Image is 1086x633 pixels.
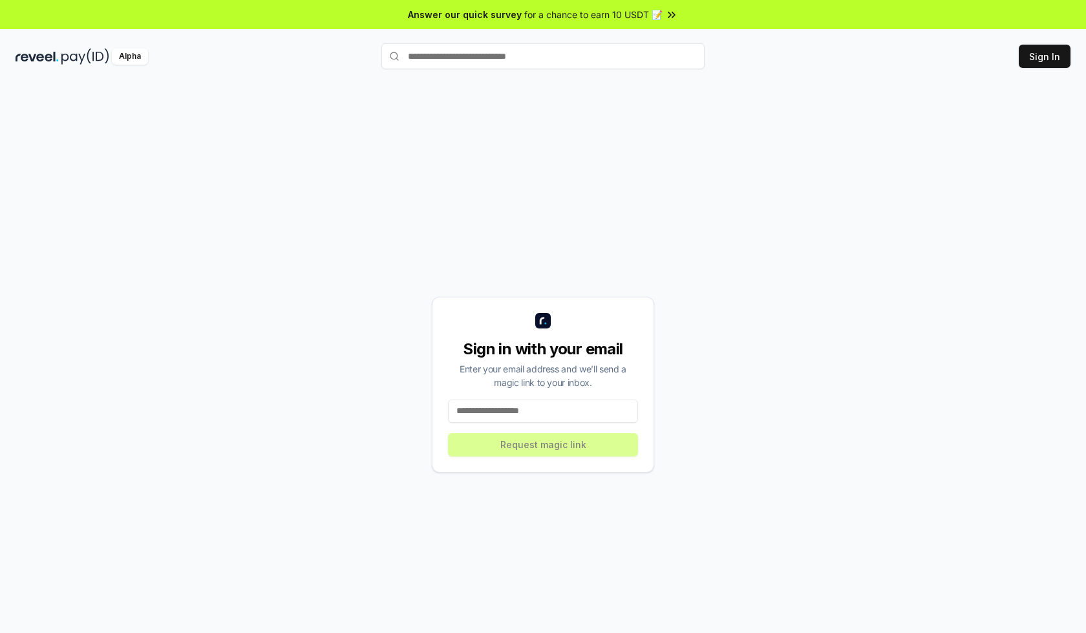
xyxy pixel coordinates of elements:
[524,8,663,21] span: for a chance to earn 10 USDT 📝
[112,48,148,65] div: Alpha
[1019,45,1070,68] button: Sign In
[448,362,638,389] div: Enter your email address and we’ll send a magic link to your inbox.
[448,339,638,359] div: Sign in with your email
[535,313,551,328] img: logo_small
[16,48,59,65] img: reveel_dark
[408,8,522,21] span: Answer our quick survey
[61,48,109,65] img: pay_id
